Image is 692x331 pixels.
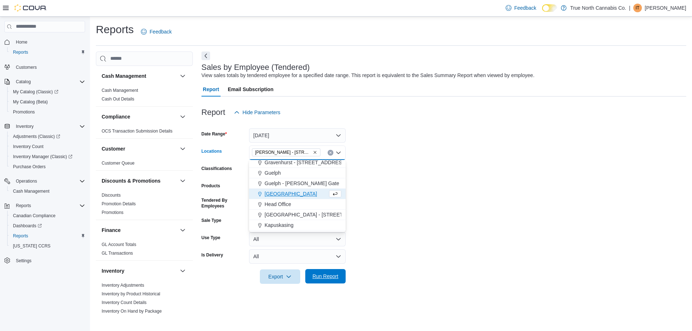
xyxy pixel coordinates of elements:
[10,162,49,171] a: Purchase Orders
[10,152,75,161] a: Inventory Manager (Classic)
[7,87,88,97] a: My Catalog (Classic)
[13,49,28,55] span: Reports
[13,177,40,185] button: Operations
[10,88,85,96] span: My Catalog (Classic)
[13,63,40,72] a: Customers
[10,187,52,196] a: Cash Management
[102,210,124,215] span: Promotions
[201,166,232,171] label: Classifications
[13,177,85,185] span: Operations
[265,211,372,218] span: [GEOGRAPHIC_DATA] - [STREET_ADDRESS]
[7,231,88,241] button: Reports
[7,162,88,172] button: Purchase Orders
[249,231,346,241] button: Kitchener
[201,148,222,154] label: Locations
[102,291,160,297] span: Inventory by Product Historical
[265,222,293,229] span: Kapuskasing
[13,223,42,229] span: Dashboards
[10,211,58,220] a: Canadian Compliance
[10,242,53,250] a: [US_STATE] CCRS
[13,256,34,265] a: Settings
[178,226,187,234] button: Finance
[13,213,56,219] span: Canadian Compliance
[102,177,177,184] button: Discounts & Promotions
[629,4,630,12] p: |
[178,144,187,153] button: Customer
[1,255,88,266] button: Settings
[228,82,274,97] span: Email Subscription
[10,48,85,57] span: Reports
[7,221,88,231] a: Dashboards
[138,24,174,39] a: Feedback
[102,145,177,152] button: Customer
[102,72,146,80] h3: Cash Management
[16,124,34,129] span: Inventory
[10,98,51,106] a: My Catalog (Beta)
[102,267,124,274] h3: Inventory
[1,176,88,186] button: Operations
[102,128,173,134] span: OCS Transaction Submission Details
[252,148,320,156] span: Hamilton - 326 Ottawa St N
[1,201,88,211] button: Reports
[102,267,177,274] button: Inventory
[645,4,686,12] p: [PERSON_NAME]
[13,256,85,265] span: Settings
[305,269,346,283] button: Run Report
[201,218,221,223] label: Sale Type
[102,210,124,215] a: Promotions
[201,72,534,79] div: View sales totals by tendered employee for a specified date range. This report is equivalent to t...
[7,107,88,117] button: Promotions
[102,113,177,120] button: Compliance
[102,300,147,305] a: Inventory Count Details
[13,122,36,131] button: Inventory
[1,62,88,72] button: Customers
[542,4,557,12] input: Dark Mode
[13,134,60,139] span: Adjustments (Classic)
[10,232,85,240] span: Reports
[201,235,220,241] label: Use Type
[249,210,346,220] button: [GEOGRAPHIC_DATA] - [STREET_ADDRESS]
[249,157,346,168] button: Gravenhurst - [STREET_ADDRESS]
[102,177,160,184] h3: Discounts & Promotions
[249,128,346,143] button: [DATE]
[201,183,220,189] label: Products
[13,201,85,210] span: Reports
[102,283,144,288] a: Inventory Adjustments
[16,64,37,70] span: Customers
[13,233,28,239] span: Reports
[265,159,347,166] span: Gravenhurst - [STREET_ADDRESS]
[265,180,339,187] span: Guelph - [PERSON_NAME] Gate
[10,142,85,151] span: Inventory Count
[96,86,193,106] div: Cash Management
[249,249,346,264] button: All
[7,186,88,196] button: Cash Management
[7,131,88,142] a: Adjustments (Classic)
[255,149,311,156] span: [PERSON_NAME] - [STREET_ADDRESS]
[249,189,346,199] button: [GEOGRAPHIC_DATA]
[178,267,187,275] button: Inventory
[102,88,138,93] span: Cash Management
[13,37,85,46] span: Home
[102,242,136,247] span: GL Account Totals
[10,108,85,116] span: Promotions
[328,150,333,156] button: Clear input
[14,4,47,12] img: Cova
[636,4,640,12] span: IT
[102,161,134,166] a: Customer Queue
[13,77,34,86] button: Catalog
[203,82,219,97] span: Report
[1,121,88,131] button: Inventory
[16,203,31,209] span: Reports
[13,62,85,71] span: Customers
[4,34,85,285] nav: Complex example
[13,201,34,210] button: Reports
[514,4,536,12] span: Feedback
[102,251,133,256] a: GL Transactions
[13,154,72,160] span: Inventory Manager (Classic)
[96,127,193,138] div: Compliance
[336,150,341,156] button: Close list of options
[249,178,346,189] button: Guelph - [PERSON_NAME] Gate
[102,309,162,314] a: Inventory On Hand by Package
[102,72,177,80] button: Cash Management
